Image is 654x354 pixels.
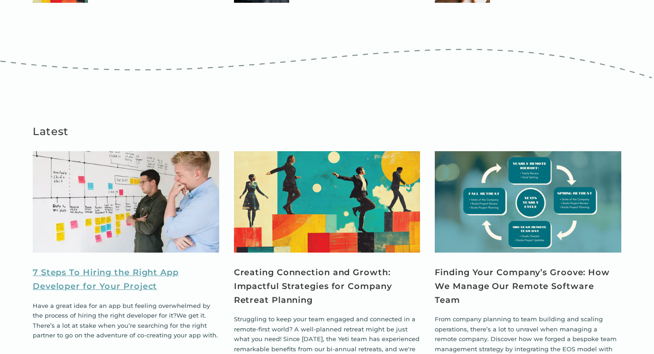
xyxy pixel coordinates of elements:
a: Creating Connection and Growth: Impactful Strategies for Company Retreat Planning [234,266,420,307]
a: View Case Study [234,151,420,253]
a: View Case Study [33,151,219,253]
img: business management strategy [435,151,621,253]
p: Have a great idea for an app but feeling overwhelmed by the process of hiring the right developer... [33,301,219,341]
a: 7 Steps To Hiring the Right App Developer for Your Project [33,266,219,293]
a: Finding Your Company’s Groove: How We Manage Our Remote Software Team [435,266,621,307]
a: View Case Study [435,151,621,253]
h3: Latest [33,123,621,140]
